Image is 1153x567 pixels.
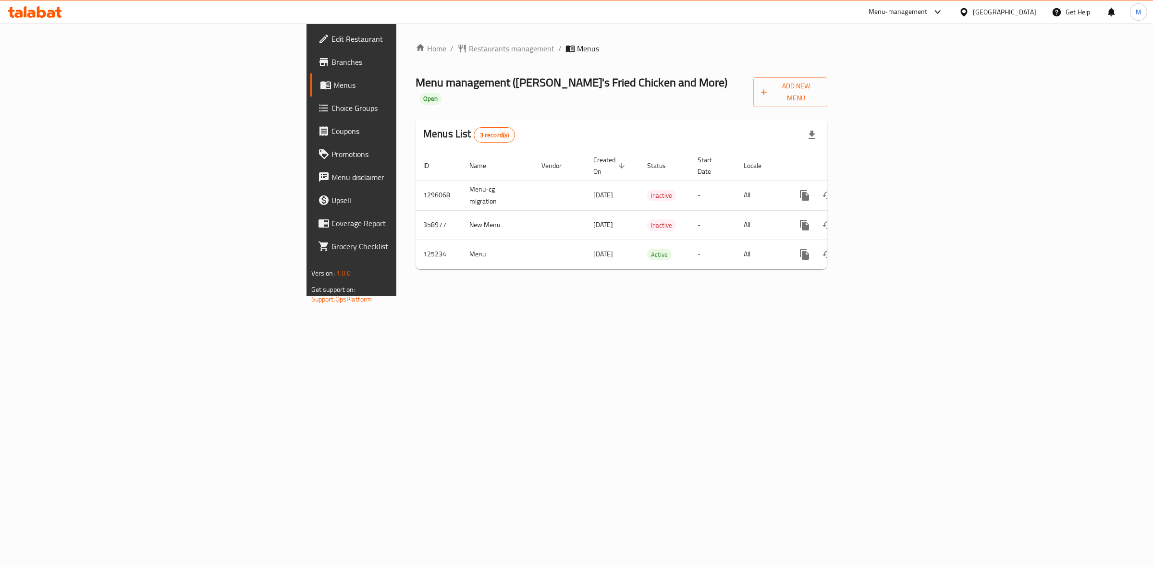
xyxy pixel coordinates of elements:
[457,43,554,54] a: Restaurants management
[331,241,491,252] span: Grocery Checklist
[690,180,736,210] td: -
[331,148,491,160] span: Promotions
[793,214,816,237] button: more
[416,43,827,54] nav: breadcrumb
[310,143,499,166] a: Promotions
[333,79,491,91] span: Menus
[785,151,893,181] th: Actions
[331,56,491,68] span: Branches
[311,293,372,305] a: Support.OpsPlatform
[331,125,491,137] span: Coupons
[793,184,816,207] button: more
[469,43,554,54] span: Restaurants management
[1136,7,1141,17] span: M
[690,240,736,269] td: -
[423,127,515,143] h2: Menus List
[331,217,491,229] span: Coverage Report
[558,43,562,54] li: /
[736,210,785,240] td: All
[816,184,839,207] button: Change Status
[541,160,574,171] span: Vendor
[736,240,785,269] td: All
[593,154,628,177] span: Created On
[310,73,499,97] a: Menus
[593,189,613,201] span: [DATE]
[593,248,613,260] span: [DATE]
[647,190,676,201] span: Inactive
[336,267,351,279] span: 1.0.0
[310,212,499,235] a: Coverage Report
[310,97,499,120] a: Choice Groups
[416,151,893,269] table: enhanced table
[761,80,820,104] span: Add New Menu
[310,166,499,189] a: Menu disclaimer
[753,77,828,107] button: Add New Menu
[593,218,613,231] span: [DATE]
[690,210,736,240] td: -
[647,220,676,231] span: Inactive
[973,7,1036,17] div: [GEOGRAPHIC_DATA]
[310,235,499,258] a: Grocery Checklist
[474,127,515,143] div: Total records count
[793,243,816,266] button: more
[577,43,599,54] span: Menus
[331,102,491,114] span: Choice Groups
[311,267,335,279] span: Version:
[331,33,491,45] span: Edit Restaurant
[744,160,774,171] span: Locale
[647,249,672,260] span: Active
[310,50,499,73] a: Branches
[816,214,839,237] button: Change Status
[736,180,785,210] td: All
[800,123,823,146] div: Export file
[698,154,724,177] span: Start Date
[331,171,491,183] span: Menu disclaimer
[423,160,442,171] span: ID
[310,189,499,212] a: Upsell
[869,6,928,18] div: Menu-management
[416,72,727,93] span: Menu management ( [PERSON_NAME]'s Fried Chicken and More )
[647,160,678,171] span: Status
[469,160,499,171] span: Name
[331,194,491,206] span: Upsell
[310,27,499,50] a: Edit Restaurant
[816,243,839,266] button: Change Status
[311,283,356,296] span: Get support on:
[474,131,515,140] span: 3 record(s)
[310,120,499,143] a: Coupons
